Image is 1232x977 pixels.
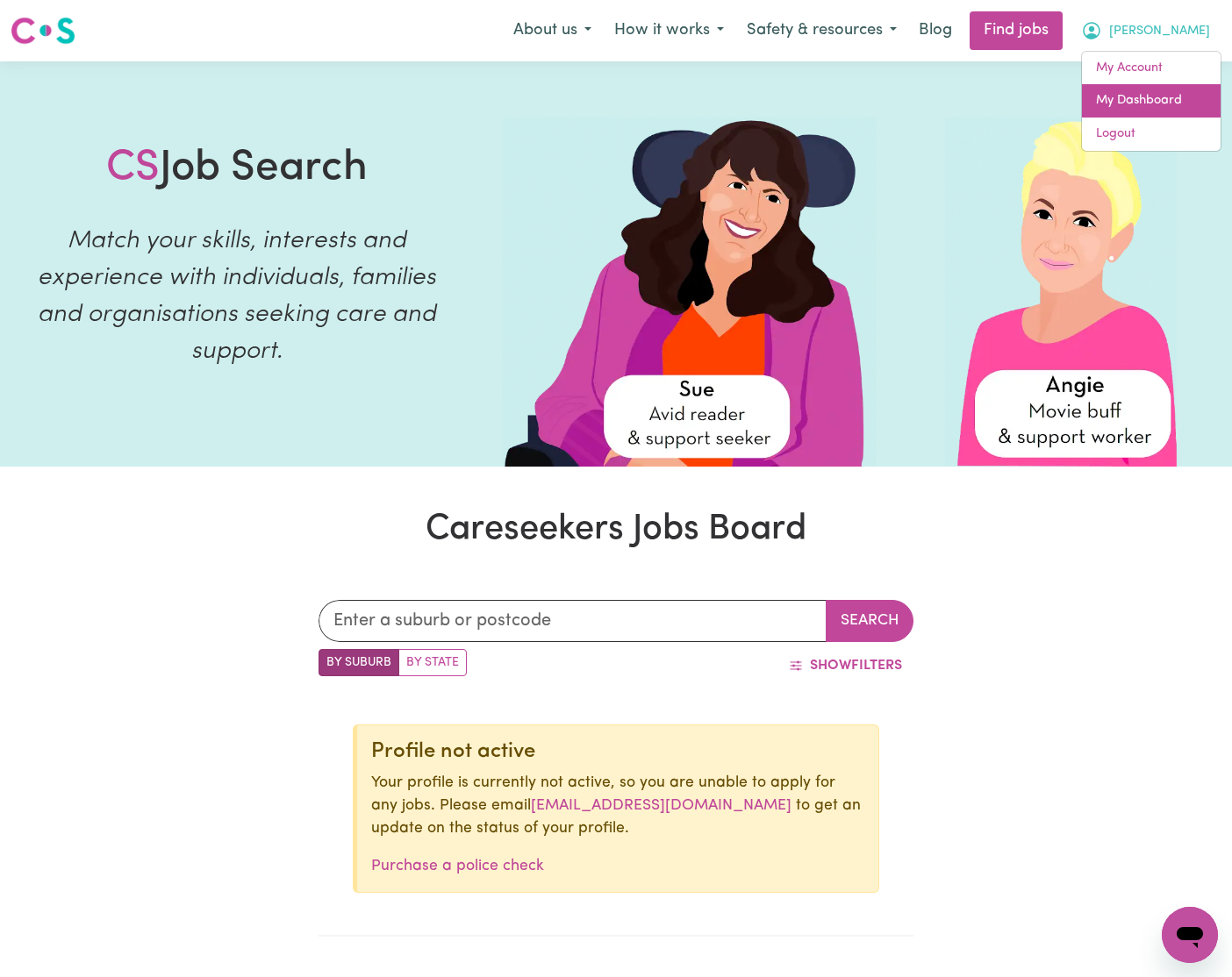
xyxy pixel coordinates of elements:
input: Enter a suburb or postcode [319,600,827,642]
a: [EMAIL_ADDRESS][DOMAIN_NAME] [531,798,791,813]
label: Search by suburb/post code [319,649,399,676]
a: Logout [1082,118,1221,151]
label: Search by state [398,649,467,676]
div: Profile not active [371,739,864,765]
a: My Dashboard [1082,84,1221,118]
button: My Account [1070,12,1221,49]
button: Search [826,600,913,642]
button: About us [502,12,603,49]
span: CS [106,147,160,189]
a: Blog [908,11,963,50]
a: Find jobs [970,11,1063,50]
p: Match your skills, interests and experience with individuals, families and organisations seeking ... [21,223,454,370]
span: Show [810,659,851,673]
a: Purchase a police check [371,859,544,874]
p: Your profile is currently not active, so you are unable to apply for any jobs. Please email to ge... [371,772,864,841]
a: Careseekers logo [11,11,75,51]
iframe: Button to launch messaging window, conversation in progress [1162,907,1218,963]
img: Careseekers logo [11,15,75,46]
button: ShowFilters [777,649,913,682]
div: My Account [1081,51,1221,152]
span: [PERSON_NAME] [1109,22,1210,41]
h1: Job Search [106,144,368,195]
button: How it works [603,12,735,49]
button: Safety & resources [735,12,908,49]
a: My Account [1082,52,1221,85]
